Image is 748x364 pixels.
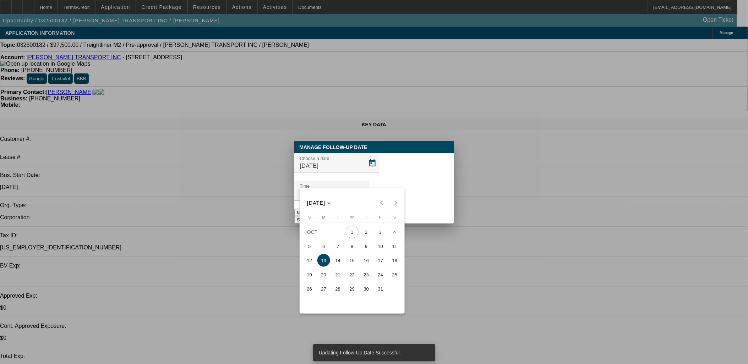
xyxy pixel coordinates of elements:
span: T [365,215,368,219]
button: October 2, 2025 [359,225,373,239]
button: October 25, 2025 [388,268,402,282]
button: October 18, 2025 [388,253,402,268]
button: October 26, 2025 [302,282,317,296]
button: October 3, 2025 [373,225,388,239]
button: October 23, 2025 [359,268,373,282]
button: October 20, 2025 [317,268,331,282]
button: October 29, 2025 [345,282,359,296]
span: 26 [303,282,316,295]
span: 30 [360,282,373,295]
span: 16 [360,254,373,267]
span: 11 [388,240,401,253]
span: 31 [374,282,387,295]
span: 5 [303,240,316,253]
button: October 15, 2025 [345,253,359,268]
button: October 27, 2025 [317,282,331,296]
span: 9 [360,240,373,253]
span: 25 [388,268,401,281]
button: October 8, 2025 [345,239,359,253]
button: Choose month and year [304,197,334,209]
button: October 12, 2025 [302,253,317,268]
span: 3 [374,226,387,238]
button: October 7, 2025 [331,239,345,253]
span: 12 [303,254,316,267]
button: October 24, 2025 [373,268,388,282]
span: 8 [346,240,359,253]
button: October 30, 2025 [359,282,373,296]
span: M [322,215,325,219]
button: October 13, 2025 [317,253,331,268]
span: 23 [360,268,373,281]
span: 20 [317,268,330,281]
span: 17 [374,254,387,267]
span: 28 [332,282,344,295]
span: S [308,215,311,219]
button: October 6, 2025 [317,239,331,253]
div: Updating Follow-Up Date Successful. [313,344,432,361]
span: F [380,215,382,219]
button: October 16, 2025 [359,253,373,268]
span: S [393,215,396,219]
span: 15 [346,254,359,267]
span: 18 [388,254,401,267]
button: October 14, 2025 [331,253,345,268]
button: October 31, 2025 [373,282,388,296]
button: October 9, 2025 [359,239,373,253]
button: October 10, 2025 [373,239,388,253]
span: 19 [303,268,316,281]
span: 24 [374,268,387,281]
span: 1 [346,226,359,238]
span: 14 [332,254,344,267]
span: 22 [346,268,359,281]
button: October 17, 2025 [373,253,388,268]
button: October 5, 2025 [302,239,317,253]
button: October 1, 2025 [345,225,359,239]
span: 6 [317,240,330,253]
span: 13 [317,254,330,267]
button: October 28, 2025 [331,282,345,296]
span: 2 [360,226,373,238]
button: October 19, 2025 [302,268,317,282]
button: October 22, 2025 [345,268,359,282]
span: 29 [346,282,359,295]
td: OCT [302,225,345,239]
button: October 4, 2025 [388,225,402,239]
span: 4 [388,226,401,238]
span: [DATE] [307,200,326,206]
button: October 11, 2025 [388,239,402,253]
span: 10 [374,240,387,253]
span: W [350,215,354,219]
button: October 21, 2025 [331,268,345,282]
span: 27 [317,282,330,295]
span: T [337,215,339,219]
span: 21 [332,268,344,281]
span: 7 [332,240,344,253]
